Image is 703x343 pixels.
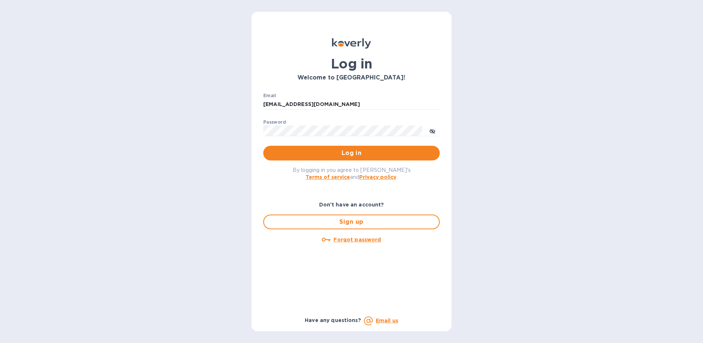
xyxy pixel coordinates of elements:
[263,215,440,229] button: Sign up
[332,38,371,49] img: Koverly
[270,218,433,226] span: Sign up
[269,149,434,158] span: Log in
[305,317,361,323] b: Have any questions?
[306,174,350,180] a: Terms of service
[319,202,384,208] b: Don't have an account?
[263,56,440,71] h1: Log in
[263,120,286,124] label: Password
[376,318,398,323] a: Email us
[359,174,396,180] a: Privacy policy
[425,123,440,138] button: toggle password visibility
[263,99,440,110] input: Enter email address
[333,237,381,243] u: Forgot password
[263,146,440,160] button: Log in
[263,93,276,98] label: Email
[263,74,440,81] h3: Welcome to [GEOGRAPHIC_DATA]!
[293,167,411,180] span: By logging in you agree to [PERSON_NAME]'s and .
